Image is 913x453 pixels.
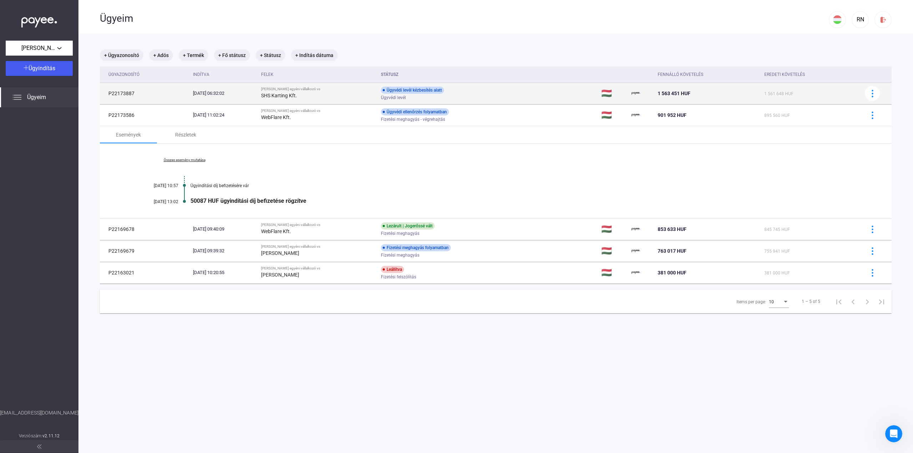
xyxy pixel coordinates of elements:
[261,266,375,271] div: [PERSON_NAME] egyéni vállalkozó vs
[381,244,451,251] div: Fizetési meghagyás folyamatban
[736,298,766,306] div: Items per page:
[658,91,690,96] span: 1 563 451 HUF
[381,229,419,238] span: Fizetési meghagyás
[854,15,866,24] div: RN
[100,240,190,262] td: P22169679
[769,299,774,304] span: 10
[261,109,375,113] div: [PERSON_NAME] egyéni vállalkozó vs
[381,115,445,124] span: Fizetési meghagyás - végrehajtás
[865,108,880,123] button: more-blue
[27,93,46,102] span: Ügyeim
[832,294,846,309] button: First page
[45,233,51,239] button: Start recording
[175,130,196,139] div: Részletek
[149,50,173,61] mat-chip: + Adós
[764,249,790,254] span: 755 941 HUF
[116,130,141,139] div: Események
[381,108,449,115] div: Ügyvédi ellenőrzés folyamatban
[35,3,111,14] h1: Payee | Modern követeléskezelés
[6,218,137,231] textarea: Üzenet…
[764,113,790,118] span: 895 560 HUF
[865,86,880,101] button: more-blue
[869,90,876,97] img: more-blue
[112,5,125,19] button: Főoldal
[381,93,406,102] span: Ügyvédi levél
[193,226,256,233] div: [DATE] 09:40:09
[658,70,759,79] div: Fennálló követelés
[261,228,291,234] strong: WebFlare Kft.
[193,90,256,97] div: [DATE] 06:32:02
[869,112,876,119] img: more-blue
[865,243,880,258] button: more-blue
[136,158,233,162] a: Összes esemény mutatása
[658,112,687,118] span: 901 952 HUF
[598,240,629,262] td: 🇭🇺
[802,297,820,306] div: 1 – 5 of 5
[31,125,131,146] div: P22169679 ezzel kapcsolatban is automatiksuan már kézbesítettnek kellene lennie elvileg.
[658,270,687,276] span: 381 000 HUF
[193,112,256,119] div: [DATE] 11:02:24
[193,70,256,79] div: Indítva
[869,247,876,255] img: more-blue
[865,222,880,237] button: more-blue
[764,91,794,96] span: 1 561 648 HUF
[598,83,629,104] td: 🇭🇺
[261,272,299,278] strong: [PERSON_NAME]
[598,218,629,240] td: 🇭🇺
[658,226,687,232] span: 853 633 HUF
[125,5,138,18] div: Bezárás
[261,223,375,227] div: [PERSON_NAME] egyéni vállalkozó vs
[34,233,40,239] button: GIF-választó
[632,268,640,277] img: payee-logo
[100,218,190,240] td: P22169678
[108,70,139,79] div: Ügyazonosító
[261,250,299,256] strong: [PERSON_NAME]
[122,231,134,242] button: Üzenet küldése…
[598,262,629,283] td: 🇭🇺
[869,269,876,277] img: more-blue
[846,294,860,309] button: Previous page
[658,248,687,254] span: 763 017 HUF
[764,70,856,79] div: Eredeti követelés
[860,294,874,309] button: Next page
[26,121,137,150] div: P22169679 ezzel kapcsolatban is automatiksuan már kézbesítettnek kellene lennie elvileg.
[11,233,17,239] button: Csatolmány feltöltése
[378,67,598,83] th: Státusz
[261,114,291,120] strong: WebFlare Kft.
[256,50,285,61] mat-chip: + Státusz
[261,87,375,91] div: [PERSON_NAME] egyéni vállalkozó vs
[381,222,435,230] div: Lezárult | Jogerőssé vált
[6,121,137,159] div: Roland szerint…
[632,247,640,255] img: payee-logo
[100,50,143,61] mat-chip: + Ügyazonosító
[40,14,67,21] p: Néhány óra
[190,197,856,204] div: 50087 HUF ügyindítási díj befizetése rögzítve
[100,12,829,25] div: Ügyeim
[193,70,209,79] div: Indítva
[381,251,419,259] span: Fizetési meghagyás
[108,70,187,79] div: Ügyazonosító
[26,91,137,120] div: Illetve a P22173586 üggyel kapcsolatban 10 nap alatt nem tud megindulni a végrehajtás?
[190,183,856,188] div: Ügyindítási díj befizetésére vár
[6,60,137,91] div: Roland szerint…
[100,83,190,104] td: P22173887
[214,50,250,61] mat-chip: + Fő státusz
[26,60,137,90] div: Üdvözlöm! A P22173887 üggyel kapcsolatban ment már ki ügyvédi levél?
[261,93,297,98] strong: SHS Karting Kft.
[381,87,444,94] div: Ügyvédi levél kézbesítés alatt
[193,247,256,254] div: [DATE] 09:39:32
[20,6,32,17] img: Profile image for Gréta
[261,70,375,79] div: Felek
[6,91,137,121] div: Roland szerint…
[6,41,73,56] button: [PERSON_NAME] egyéni vállalkozó
[764,70,805,79] div: Eredeti követelés
[869,226,876,233] img: more-blue
[658,70,703,79] div: Fennálló követelés
[6,61,73,76] button: Ügyindítás
[632,111,640,119] img: payee-logo
[31,95,131,116] div: Illetve a P22173586 üggyel kapcsolatban 10 nap alatt nem tud megindulni a végrehajtás?
[193,269,256,276] div: [DATE] 10:20:55
[29,65,55,72] span: Ügyindítás
[21,13,57,28] img: white-payee-white-dot.svg
[100,262,190,283] td: P22163021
